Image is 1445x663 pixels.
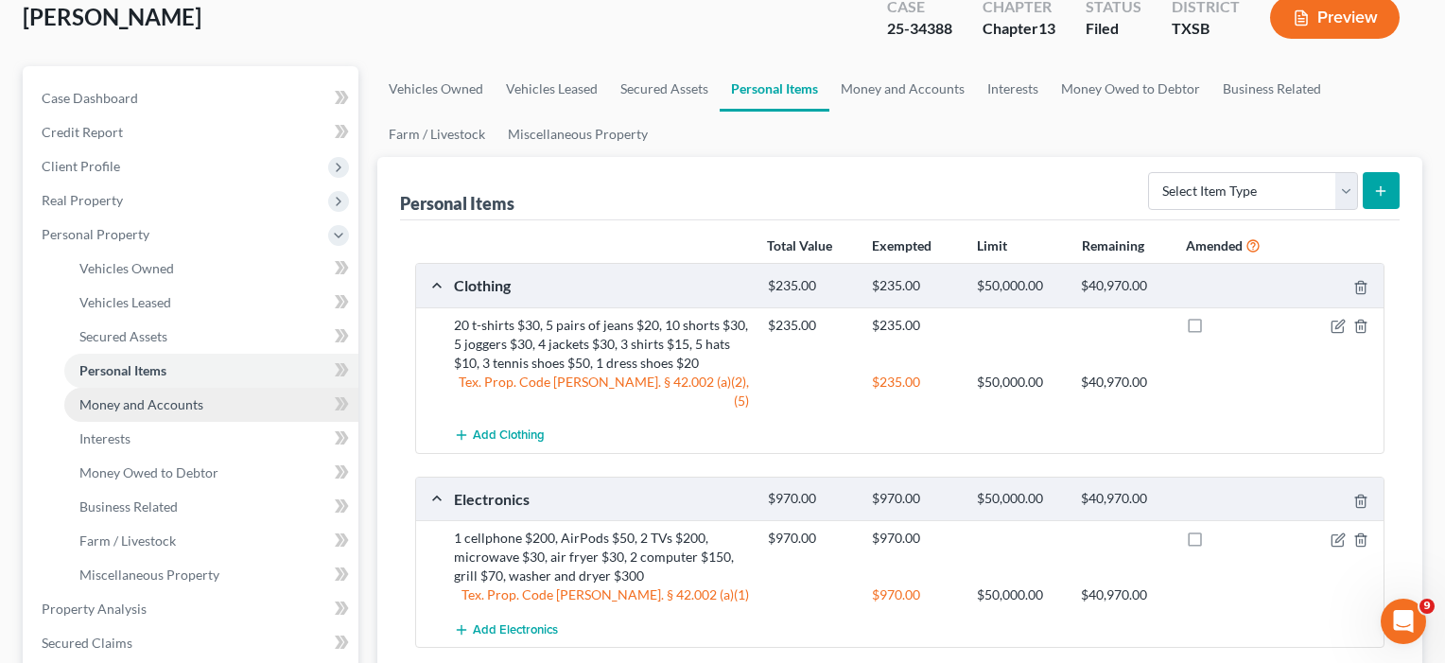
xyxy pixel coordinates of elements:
div: $40,970.00 [1071,373,1176,392]
a: Secured Claims [26,626,358,660]
div: $235.00 [758,316,863,335]
div: $50,000.00 [967,277,1072,295]
div: $50,000.00 [967,373,1072,392]
div: $235.00 [758,277,863,295]
a: Farm / Livestock [377,112,496,157]
span: Personal Property [42,226,149,242]
span: [PERSON_NAME] [23,3,201,30]
span: Vehicles Owned [79,260,174,276]
div: Chapter [983,18,1055,40]
a: Interests [976,66,1050,112]
div: $50,000.00 [967,490,1072,508]
div: $235.00 [862,316,967,335]
div: Clothing [444,275,758,295]
span: 13 [1038,19,1055,37]
a: Property Analysis [26,592,358,626]
a: Credit Report [26,115,358,149]
a: Money Owed to Debtor [64,456,358,490]
span: Farm / Livestock [79,532,176,549]
span: Personal Items [79,362,166,378]
span: Business Related [79,498,178,515]
a: Personal Items [64,354,358,388]
div: $40,970.00 [1071,585,1176,604]
a: Vehicles Owned [377,66,495,112]
div: $40,970.00 [1071,490,1176,508]
a: Vehicles Leased [495,66,609,112]
div: $970.00 [758,490,863,508]
div: TXSB [1172,18,1240,40]
a: Vehicles Leased [64,286,358,320]
strong: Exempted [872,237,931,253]
div: Filed [1086,18,1141,40]
div: $235.00 [862,277,967,295]
span: Vehicles Leased [79,294,171,310]
span: Add Clothing [473,428,545,444]
span: Case Dashboard [42,90,138,106]
button: Add Clothing [454,418,545,453]
strong: Amended [1186,237,1243,253]
div: 1 cellphone $200, AirPods $50, 2 TVs $200, microwave $30, air fryer $30, 2 computer $150, grill $... [444,529,758,585]
span: Real Property [42,192,123,208]
div: Tex. Prop. Code [PERSON_NAME]. § 42.002 (a)(2),(5) [444,373,758,410]
div: Tex. Prop. Code [PERSON_NAME]. § 42.002 (a)(1) [444,585,758,604]
a: Business Related [64,490,358,524]
strong: Remaining [1082,237,1144,253]
div: 20 t-shirts $30, 5 pairs of jeans $20, 10 shorts $30, 5 joggers $30, 4 jackets $30, 3 shirts $15,... [444,316,758,373]
div: $970.00 [862,585,967,604]
span: Secured Claims [42,635,132,651]
span: Add Electronics [473,622,558,637]
a: Money and Accounts [64,388,358,422]
strong: Total Value [767,237,832,253]
div: $40,970.00 [1071,277,1176,295]
a: Farm / Livestock [64,524,358,558]
strong: Limit [977,237,1007,253]
span: Money Owed to Debtor [79,464,218,480]
a: Money Owed to Debtor [1050,66,1211,112]
div: $970.00 [758,529,863,548]
div: Electronics [444,489,758,509]
span: Client Profile [42,158,120,174]
span: Interests [79,430,131,446]
a: Miscellaneous Property [496,112,659,157]
a: Case Dashboard [26,81,358,115]
span: 9 [1419,599,1435,614]
a: Secured Assets [64,320,358,354]
a: Vehicles Owned [64,252,358,286]
a: Personal Items [720,66,829,112]
a: Interests [64,422,358,456]
span: Miscellaneous Property [79,567,219,583]
a: Secured Assets [609,66,720,112]
iframe: Intercom live chat [1381,599,1426,644]
div: Personal Items [400,192,514,215]
a: Money and Accounts [829,66,976,112]
span: Secured Assets [79,328,167,344]
div: $50,000.00 [967,585,1072,604]
div: $235.00 [862,373,967,392]
a: Business Related [1211,66,1332,112]
button: Add Electronics [454,612,558,647]
div: $970.00 [862,529,967,548]
div: 25-34388 [887,18,952,40]
span: Property Analysis [42,601,147,617]
span: Credit Report [42,124,123,140]
span: Money and Accounts [79,396,203,412]
a: Miscellaneous Property [64,558,358,592]
div: $970.00 [862,490,967,508]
